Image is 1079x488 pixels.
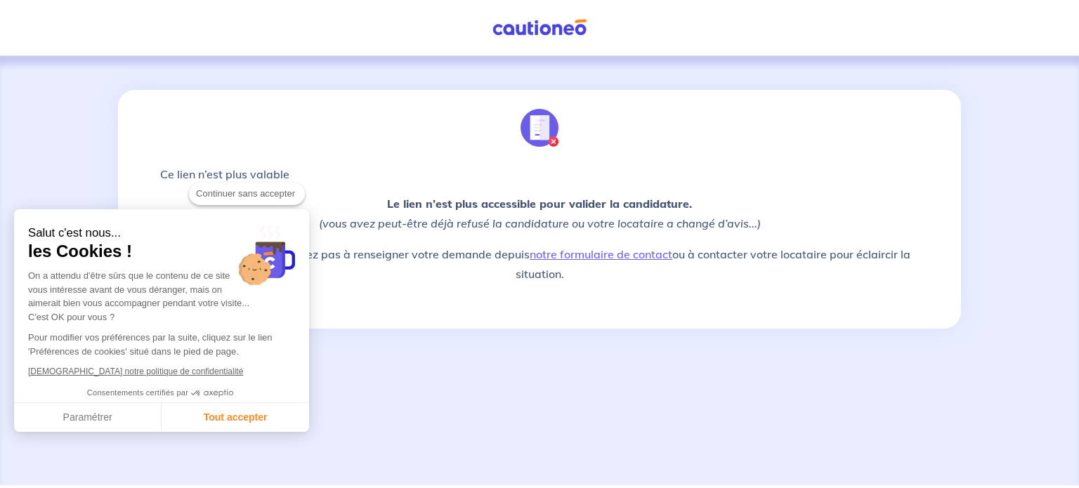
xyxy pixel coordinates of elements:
[387,197,692,211] strong: Le lien n’est plus accessible pour valider la candidature.
[530,247,672,261] a: notre formulaire de contact
[189,183,305,205] button: Continuer sans accepter
[28,367,243,376] a: [DEMOGRAPHIC_DATA] notre politique de confidentialité
[87,389,188,397] span: Consentements certifiés par
[319,216,761,230] em: (vous avez peut-être déjà refusé la candidature ou votre locataire a changé d’avis...)
[14,403,162,433] button: Paramétrer
[28,241,295,262] span: les Cookies !
[160,244,919,284] p: En cas de question, n’hésitez pas à renseigner votre demande depuis ou à contacter votre locatair...
[28,331,295,358] p: Pour modifier vos préférences par la suite, cliquez sur le lien 'Préférences de cookies' situé da...
[191,372,233,414] svg: Axeptio
[28,226,295,241] small: Salut c'est nous...
[521,109,558,147] img: illu_annulation_contrat.svg
[80,384,243,402] button: Consentements certifiés par
[160,166,919,183] p: Ce lien n’est plus valable
[162,403,309,433] button: Tout accepter
[196,187,298,201] span: Continuer sans accepter
[28,269,295,324] div: On a attendu d'être sûrs que le contenu de ce site vous intéresse avant de vous déranger, mais on...
[487,19,592,37] img: Cautioneo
